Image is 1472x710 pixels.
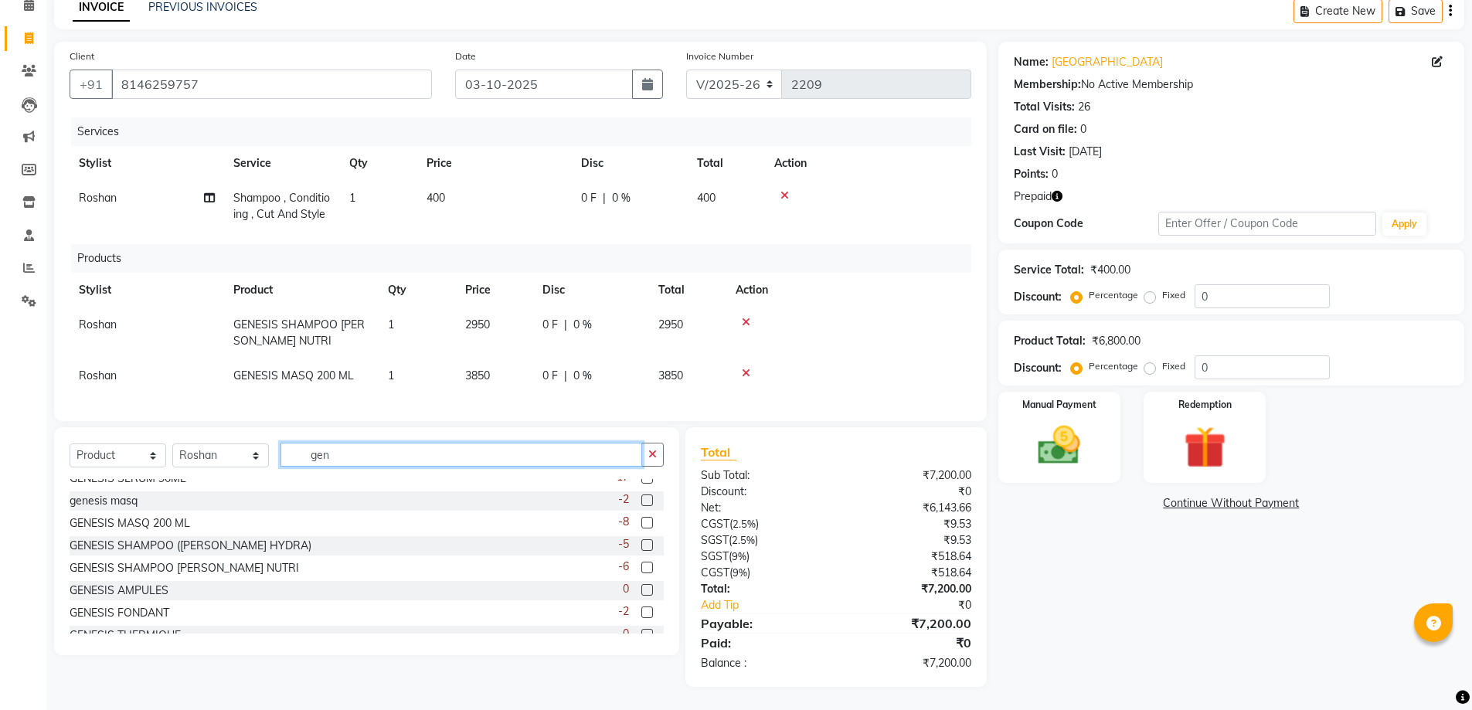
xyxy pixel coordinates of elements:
div: ₹0 [861,597,983,613]
div: Services [71,117,983,146]
div: ( ) [689,565,836,581]
div: Name: [1014,54,1049,70]
div: Total Visits: [1014,99,1075,115]
div: Discount: [1014,360,1062,376]
input: Enter Offer / Coupon Code [1158,212,1376,236]
span: Shampoo , Conditioing , Cut And Style [233,191,330,221]
th: Stylist [70,146,224,181]
span: 9% [732,550,746,562]
span: 9% [733,566,747,579]
div: ₹7,200.00 [836,655,983,671]
th: Stylist [70,273,224,307]
span: GENESIS MASQ 200 ML [233,369,354,382]
span: 2.5% [732,534,755,546]
div: ( ) [689,516,836,532]
span: CGST [701,517,729,531]
div: No Active Membership [1014,76,1449,93]
div: ₹7,200.00 [836,614,983,633]
label: Fixed [1162,359,1185,373]
th: Price [417,146,572,181]
div: Total: [689,581,836,597]
span: 1 [349,191,355,205]
div: Last Visit: [1014,144,1066,160]
label: Percentage [1089,288,1138,302]
span: | [564,368,567,384]
div: Discount: [1014,289,1062,305]
span: 0 % [573,317,592,333]
a: Continue Without Payment [1001,495,1461,511]
span: -2 [618,491,629,508]
div: ₹9.53 [836,516,983,532]
th: Total [649,273,726,307]
input: Search or Scan [280,443,642,467]
div: Net: [689,500,836,516]
div: Sub Total: [689,467,836,484]
div: ₹518.64 [836,565,983,581]
span: -2 [618,603,629,620]
div: Paid: [689,634,836,652]
span: -5 [618,536,629,552]
div: Balance : [689,655,836,671]
img: _gift.svg [1171,421,1239,474]
div: ₹0 [836,484,983,500]
div: GENESIS SHAMPOO ([PERSON_NAME] HYDRA) [70,538,311,554]
span: Roshan [79,318,117,331]
div: ₹9.53 [836,532,983,549]
div: GENESIS AMPULES [70,583,168,599]
span: Total [701,444,736,460]
label: Fixed [1162,288,1185,302]
span: SGST [701,533,729,547]
span: SGST [701,549,729,563]
div: ₹0 [836,634,983,652]
span: GENESIS SHAMPOO [PERSON_NAME] NUTRI [233,318,365,348]
span: 400 [427,191,445,205]
th: Price [456,273,533,307]
div: GENESIS FONDANT [70,605,169,621]
div: GENESIS MASQ 200 ML [70,515,190,532]
div: ₹6,143.66 [836,500,983,516]
div: GENESIS SERUM 90ML [70,471,186,487]
span: 3850 [465,369,490,382]
div: Service Total: [1014,262,1084,278]
div: 26 [1078,99,1090,115]
th: Action [765,146,971,181]
span: Roshan [79,369,117,382]
span: 0 % [612,190,631,206]
input: Search by Name/Mobile/Email/Code [111,70,432,99]
span: 2.5% [733,518,756,530]
label: Manual Payment [1022,398,1096,412]
button: +91 [70,70,113,99]
span: 1 [388,369,394,382]
div: Payable: [689,614,836,633]
a: [GEOGRAPHIC_DATA] [1052,54,1163,70]
img: _cash.svg [1025,421,1093,470]
th: Disc [572,146,688,181]
a: Add Tip [689,597,860,613]
div: Product Total: [1014,333,1086,349]
div: GENESIS SHAMPOO [PERSON_NAME] NUTRI [70,560,299,576]
div: ( ) [689,549,836,565]
span: 400 [697,191,716,205]
th: Product [224,273,379,307]
span: | [564,317,567,333]
th: Total [688,146,765,181]
th: Disc [533,273,649,307]
label: Date [455,49,476,63]
div: GENESIS THERMIQUE [70,627,181,644]
div: ₹7,200.00 [836,581,983,597]
div: [DATE] [1069,144,1102,160]
span: 0 % [573,368,592,384]
div: Discount: [689,484,836,500]
div: ₹7,200.00 [836,467,983,484]
div: ₹400.00 [1090,262,1130,278]
div: Coupon Code [1014,216,1159,232]
div: Products [71,244,983,273]
div: Card on file: [1014,121,1077,138]
span: 2950 [658,318,683,331]
div: Points: [1014,166,1049,182]
div: genesis masq [70,493,138,509]
div: ₹6,800.00 [1092,333,1141,349]
th: Qty [340,146,417,181]
label: Redemption [1178,398,1232,412]
label: Invoice Number [686,49,753,63]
